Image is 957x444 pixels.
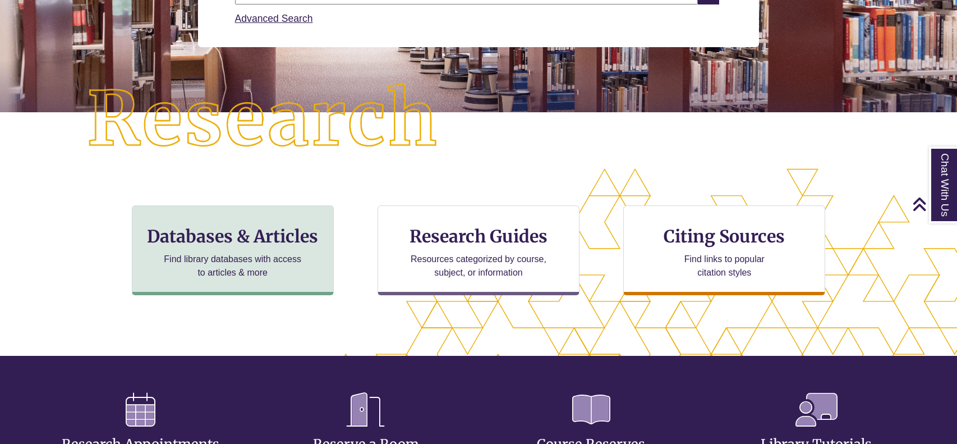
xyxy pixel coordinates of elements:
[235,13,313,24] a: Advanced Search
[623,205,825,295] a: Citing Sources Find links to popular citation styles
[141,226,324,247] h3: Databases & Articles
[48,45,478,195] img: Research
[387,226,570,247] h3: Research Guides
[670,253,779,280] p: Find links to popular citation styles
[912,196,954,212] a: Back to Top
[378,205,579,295] a: Research Guides Resources categorized by course, subject, or information
[132,205,334,295] a: Databases & Articles Find library databases with access to articles & more
[159,253,306,280] p: Find library databases with access to articles & more
[656,226,793,247] h3: Citing Sources
[406,253,552,280] p: Resources categorized by course, subject, or information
